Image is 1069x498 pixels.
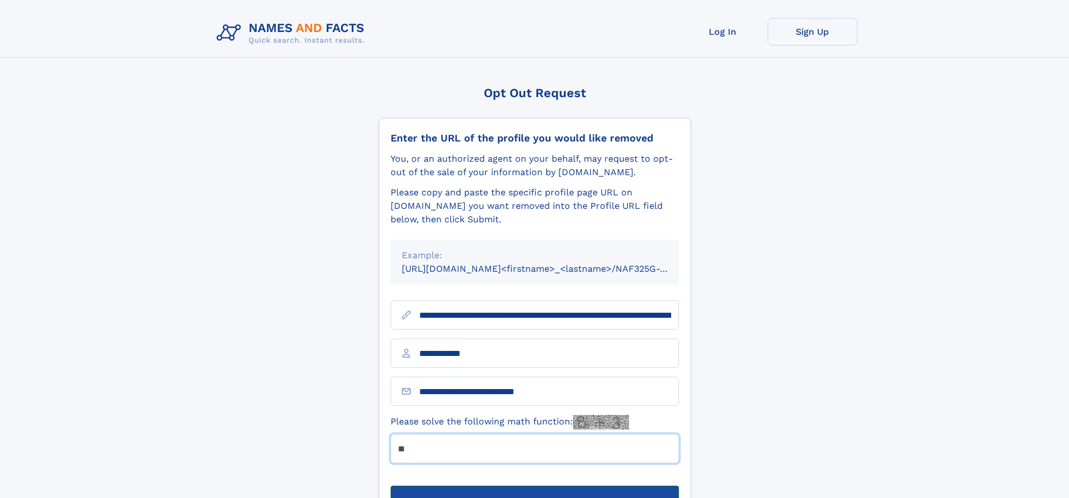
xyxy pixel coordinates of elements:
[678,18,768,45] a: Log In
[391,415,629,430] label: Please solve the following math function:
[402,249,668,262] div: Example:
[212,18,374,48] img: Logo Names and Facts
[768,18,857,45] a: Sign Up
[379,86,691,100] div: Opt Out Request
[402,263,700,274] small: [URL][DOMAIN_NAME]<firstname>_<lastname>/NAF325G-xxxxxxxx
[391,152,679,179] div: You, or an authorized agent on your behalf, may request to opt-out of the sale of your informatio...
[391,132,679,144] div: Enter the URL of the profile you would like removed
[391,186,679,226] div: Please copy and paste the specific profile page URL on [DOMAIN_NAME] you want removed into the Pr...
